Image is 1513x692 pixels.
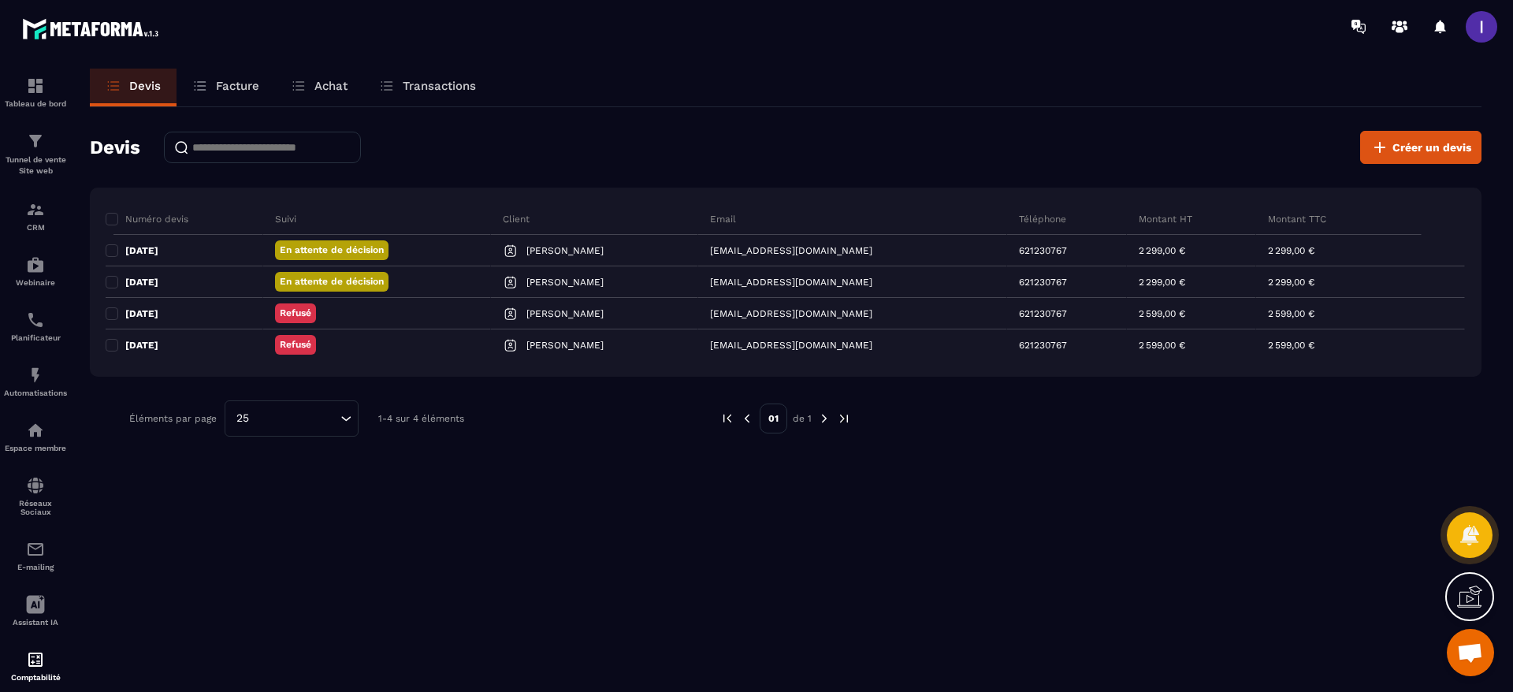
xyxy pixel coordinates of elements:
[26,311,45,329] img: scheduler
[4,333,67,342] p: Planificateur
[1139,213,1192,225] p: Montant HT
[4,618,67,627] p: Assistant IA
[760,404,787,433] p: 01
[793,412,812,425] p: de 1
[837,411,851,426] img: next
[231,410,255,427] span: 25
[4,99,67,108] p: Tableau de bord
[26,421,45,440] img: automations
[503,274,604,290] a: [PERSON_NAME]
[26,476,45,495] img: social-network
[4,244,67,299] a: automationsautomationsWebinaire
[4,389,67,397] p: Automatisations
[4,528,67,583] a: emailemailE-mailing
[22,14,164,43] img: logo
[503,243,604,259] a: [PERSON_NAME]
[4,188,67,244] a: formationformationCRM
[503,213,530,225] p: Client
[710,213,736,225] p: Email
[255,410,336,427] input: Search for option
[4,354,67,409] a: automationsautomationsAutomatisations
[125,213,188,225] p: Numéro devis
[125,244,158,257] p: [DATE]
[26,650,45,669] img: accountant
[503,306,604,322] a: [PERSON_NAME]
[280,275,384,288] p: En attente de décision
[4,299,67,354] a: schedulerschedulerPlanificateur
[1392,140,1471,155] span: Créer un devis
[4,563,67,571] p: E-mailing
[26,76,45,95] img: formation
[4,223,67,232] p: CRM
[4,278,67,287] p: Webinaire
[4,464,67,528] a: social-networksocial-networkRéseaux Sociaux
[26,540,45,559] img: email
[4,154,67,177] p: Tunnel de vente Site web
[90,69,177,106] a: Devis
[26,255,45,274] img: automations
[1268,213,1326,225] p: Montant TTC
[403,79,476,93] p: Transactions
[90,132,140,163] h2: Devis
[1019,213,1066,225] p: Téléphone
[4,673,67,682] p: Comptabilité
[280,244,384,257] p: En attente de décision
[26,366,45,385] img: automations
[125,307,158,320] p: [DATE]
[503,337,604,353] a: [PERSON_NAME]
[4,120,67,188] a: formationformationTunnel de vente Site web
[26,200,45,219] img: formation
[280,338,311,352] p: Refusé
[177,69,275,106] a: Facture
[129,413,217,424] p: Éléments par page
[314,79,348,93] p: Achat
[4,583,67,638] a: Assistant IA
[280,307,311,320] p: Refusé
[4,409,67,464] a: automationsautomationsEspace membre
[275,213,296,225] p: Suivi
[225,400,359,437] div: Search for option
[740,411,754,426] img: prev
[1447,629,1494,676] div: Ouvrir le chat
[817,411,831,426] img: next
[4,444,67,452] p: Espace membre
[4,65,67,120] a: formationformationTableau de bord
[125,276,158,288] p: [DATE]
[1360,131,1481,164] button: Créer un devis
[216,79,259,93] p: Facture
[125,339,158,352] p: [DATE]
[26,132,45,151] img: formation
[720,411,734,426] img: prev
[129,79,161,93] p: Devis
[378,413,464,424] p: 1-4 sur 4 éléments
[4,499,67,516] p: Réseaux Sociaux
